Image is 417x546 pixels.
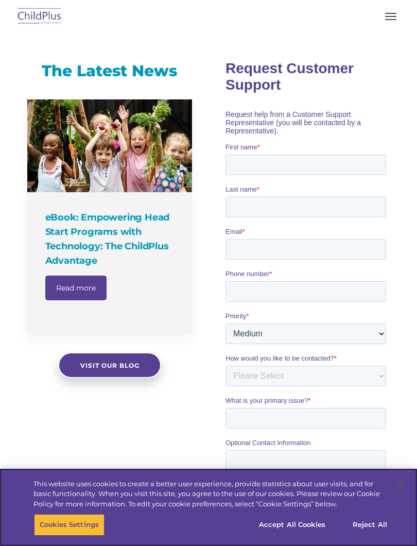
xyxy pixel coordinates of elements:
button: Cookies Settings [34,514,105,536]
div: This website uses cookies to create a better user experience, provide statistics about user visit... [33,479,388,509]
button: Accept All Cookies [253,514,331,536]
button: Reject All [338,514,402,536]
h3: The Latest News [27,61,192,81]
a: Read more [45,276,107,300]
h4: eBook: Empowering Head Start Programs with Technology: The ChildPlus Advantage [45,210,177,268]
span: Visit our blog [80,362,139,369]
img: ChildPlus by Procare Solutions [15,5,64,29]
button: Close [389,474,412,497]
a: Visit our blog [58,352,161,378]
